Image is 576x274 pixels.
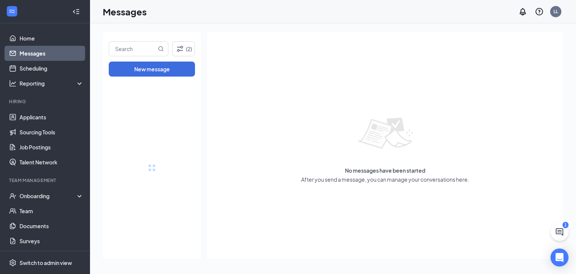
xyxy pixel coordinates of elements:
div: Hiring [9,98,82,105]
a: Team [19,203,84,218]
div: LL [553,8,558,15]
div: Reporting [19,80,84,87]
span: After you send a message, you can manage your conversations here. [301,176,469,183]
svg: Analysis [9,80,16,87]
div: Onboarding [19,192,77,200]
svg: MagnifyingGlass [158,46,164,52]
svg: ChatActive [555,227,564,236]
span: No messages have been started [345,167,425,174]
svg: QuestionInfo [535,7,544,16]
div: Switch to admin view [19,259,72,266]
div: Open Intercom Messenger [550,248,568,266]
button: ChatActive [550,223,568,241]
button: New message [109,62,195,77]
a: Surveys [19,233,84,248]
a: Home [19,31,84,46]
a: Scheduling [19,61,84,76]
input: Search [109,42,156,56]
a: Sourcing Tools [19,125,84,140]
a: Job Postings [19,140,84,155]
a: Applicants [19,110,84,125]
svg: Notifications [518,7,527,16]
svg: Filter [175,44,184,53]
a: Messages [19,46,84,61]
svg: Settings [9,259,16,266]
button: Filter (2) [172,41,195,56]
svg: Collapse [72,8,80,15]
a: Talent Network [19,155,84,170]
a: Documents [19,218,84,233]
div: Team Management [9,177,82,184]
h1: Messages [103,5,147,18]
div: 1 [562,222,568,228]
svg: UserCheck [9,192,16,200]
svg: WorkstreamLogo [8,8,16,15]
